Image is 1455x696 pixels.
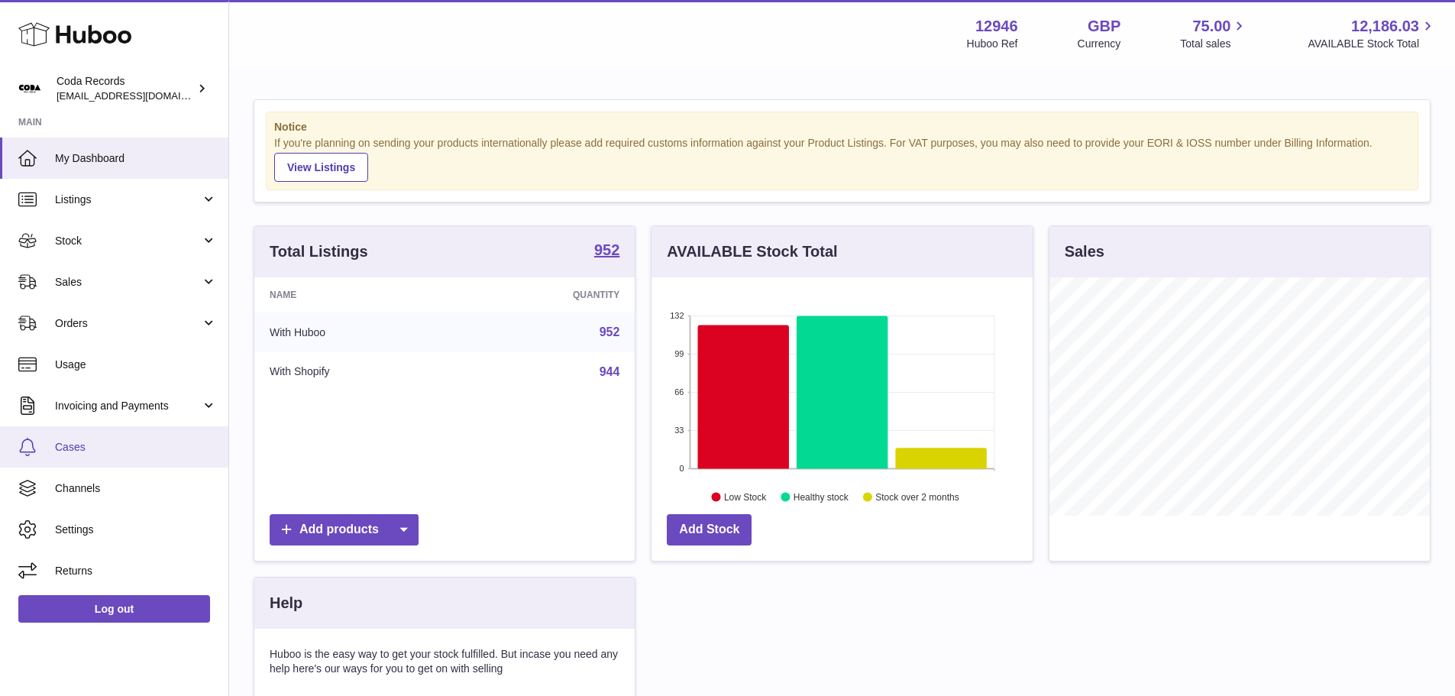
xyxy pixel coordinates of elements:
[1088,16,1120,37] strong: GBP
[274,120,1410,134] strong: Notice
[460,277,635,312] th: Quantity
[55,275,201,290] span: Sales
[274,153,368,182] a: View Listings
[794,491,849,502] text: Healthy stock
[55,481,217,496] span: Channels
[254,312,460,352] td: With Huboo
[55,440,217,455] span: Cases
[57,89,225,102] span: [EMAIL_ADDRESS][DOMAIN_NAME]
[1192,16,1230,37] span: 75.00
[675,387,684,397] text: 66
[18,595,210,623] a: Log out
[667,241,837,262] h3: AVAILABLE Stock Total
[274,136,1410,182] div: If you're planning on sending your products internationally please add required customs informati...
[270,241,368,262] h3: Total Listings
[254,277,460,312] th: Name
[675,426,684,435] text: 33
[55,234,201,248] span: Stock
[600,365,620,378] a: 944
[594,242,619,261] a: 952
[55,399,201,413] span: Invoicing and Payments
[55,193,201,207] span: Listings
[57,74,194,103] div: Coda Records
[1308,16,1437,51] a: 12,186.03 AVAILABLE Stock Total
[1180,16,1248,51] a: 75.00 Total sales
[55,523,217,537] span: Settings
[55,316,201,331] span: Orders
[1351,16,1419,37] span: 12,186.03
[667,514,752,545] a: Add Stock
[18,77,41,100] img: haz@pcatmedia.com
[55,564,217,578] span: Returns
[1180,37,1248,51] span: Total sales
[270,593,302,613] h3: Help
[55,358,217,372] span: Usage
[254,352,460,392] td: With Shopify
[55,151,217,166] span: My Dashboard
[1065,241,1104,262] h3: Sales
[675,349,684,358] text: 99
[600,325,620,338] a: 952
[594,242,619,257] strong: 952
[670,311,684,320] text: 132
[876,491,959,502] text: Stock over 2 months
[270,514,419,545] a: Add products
[680,464,684,473] text: 0
[1078,37,1121,51] div: Currency
[975,16,1018,37] strong: 12946
[724,491,767,502] text: Low Stock
[967,37,1018,51] div: Huboo Ref
[270,647,619,676] p: Huboo is the easy way to get your stock fulfilled. But incase you need any help here's our ways f...
[1308,37,1437,51] span: AVAILABLE Stock Total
